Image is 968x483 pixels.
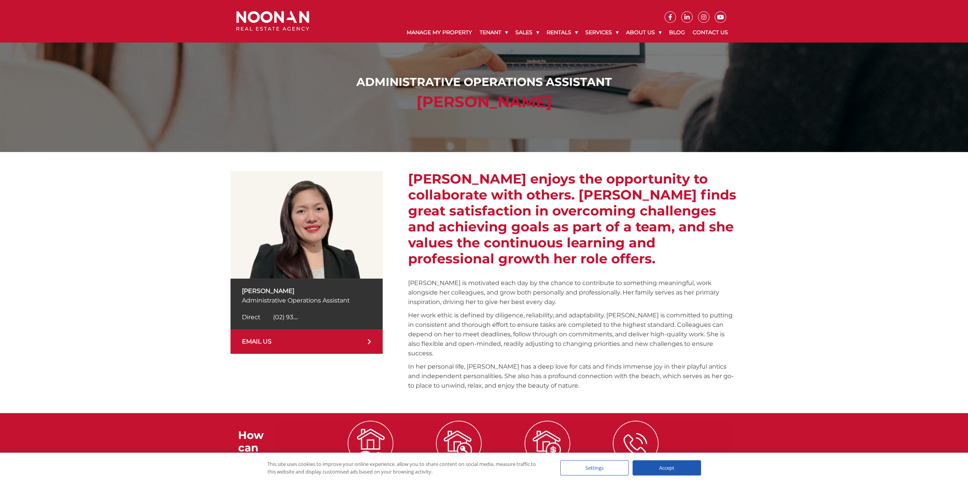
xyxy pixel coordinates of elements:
a: EMAIL US [230,329,383,354]
h2: [PERSON_NAME] enjoys the opportunity to collaborate with others. [PERSON_NAME] finds great satisf... [408,171,738,267]
a: Services [582,23,622,42]
a: Tenant [476,23,512,42]
p: Administrative Operations Assistant [242,296,371,305]
span: (02) 93.... [273,314,298,321]
span: Direct [242,314,260,321]
h1: Administrative Operations Assistant [238,75,730,89]
img: ICONS [525,421,570,466]
p: [PERSON_NAME] is motivated each day by the chance to contribute to something meaningful, work alo... [408,278,738,307]
img: ICONS [436,421,482,466]
a: About Us [622,23,665,42]
p: Her work ethic is defined by diligence, reliability, and adaptability. [PERSON_NAME] is committed... [408,310,738,358]
img: ICONS [613,421,658,466]
a: Sales [512,23,543,42]
p: [PERSON_NAME] [242,286,371,296]
div: Accept [633,460,701,475]
img: Shari Ann Tabin [230,171,383,279]
h2: [PERSON_NAME] [238,93,730,111]
a: Rentals [543,23,582,42]
img: ICONS [348,421,393,466]
img: Noonan Real Estate Agency [236,11,309,31]
a: Blog [665,23,689,42]
div: Settings [560,460,629,475]
a: Manage My Property [403,23,476,42]
p: In her personal life, [PERSON_NAME] has a deep love for cats and finds immense joy in their playf... [408,362,738,390]
a: Contact Us [689,23,732,42]
h3: How can we help? [238,429,276,480]
div: This site uses cookies to improve your online experience, allow you to share content on social me... [267,460,545,475]
a: Click to reveal phone number [242,314,298,321]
